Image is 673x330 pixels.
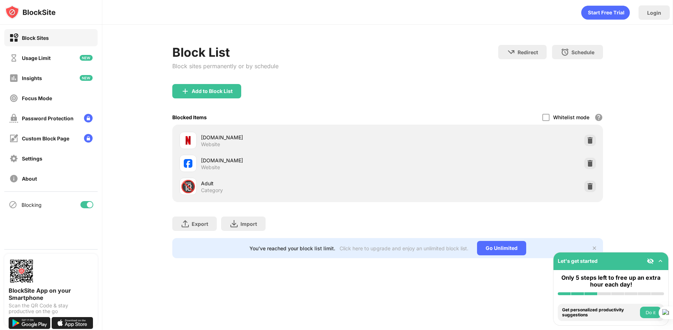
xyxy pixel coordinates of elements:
div: Insights [22,75,42,81]
div: [DOMAIN_NAME] [201,134,388,141]
div: Website [201,164,220,171]
img: logo-blocksite.svg [5,5,56,19]
div: Click here to upgrade and enjoy an unlimited block list. [340,245,468,251]
div: [DOMAIN_NAME] [201,157,388,164]
div: Export [192,221,208,227]
img: time-usage-off.svg [9,54,18,62]
img: options-page-qr-code.png [9,258,34,284]
img: about-off.svg [9,174,18,183]
div: Login [647,10,661,16]
img: settings-off.svg [9,154,18,163]
img: lock-menu.svg [84,134,93,143]
div: Whitelist mode [553,114,589,120]
div: Schedule [571,49,594,55]
div: Import [240,221,257,227]
div: Usage Limit [22,55,51,61]
div: Block sites permanently or by schedule [172,62,279,70]
img: new-icon.svg [80,75,93,81]
div: Blocked Items [172,114,207,120]
div: Website [201,141,220,148]
div: Add to Block List [192,88,233,94]
div: Password Protection [22,115,74,121]
div: Go Unlimited [477,241,526,255]
img: eye-not-visible.svg [647,257,654,265]
div: animation [581,5,630,20]
img: insights-off.svg [9,74,18,83]
div: Adult [201,180,388,187]
img: lock-menu.svg [84,114,93,122]
div: Focus Mode [22,95,52,101]
div: Only 5 steps left to free up an extra hour each day! [558,274,664,288]
img: block-on.svg [9,33,18,42]
img: favicons [184,159,192,168]
div: Redirect [518,49,538,55]
img: get-it-on-google-play.svg [9,317,50,329]
div: About [22,176,37,182]
div: Block List [172,45,279,60]
div: Scan the QR Code & stay productive on the go [9,303,93,314]
img: omni-setup-toggle.svg [657,257,664,265]
img: customize-block-page-off.svg [9,134,18,143]
button: Do it [640,307,661,318]
div: Let's get started [558,258,598,264]
div: Blocking [22,202,42,208]
div: Custom Block Page [22,135,69,141]
div: Category [201,187,223,194]
img: new-icon.svg [80,55,93,61]
div: BlockSite App on your Smartphone [9,287,93,301]
img: password-protection-off.svg [9,114,18,123]
div: 🔞 [181,179,196,194]
div: Settings [22,155,42,162]
div: Get personalized productivity suggestions [562,307,638,318]
img: blocking-icon.svg [9,200,17,209]
img: focus-off.svg [9,94,18,103]
img: download-on-the-app-store.svg [52,317,93,329]
img: x-button.svg [592,245,597,251]
div: You’ve reached your block list limit. [249,245,335,251]
div: Block Sites [22,35,49,41]
img: favicons [184,136,192,145]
